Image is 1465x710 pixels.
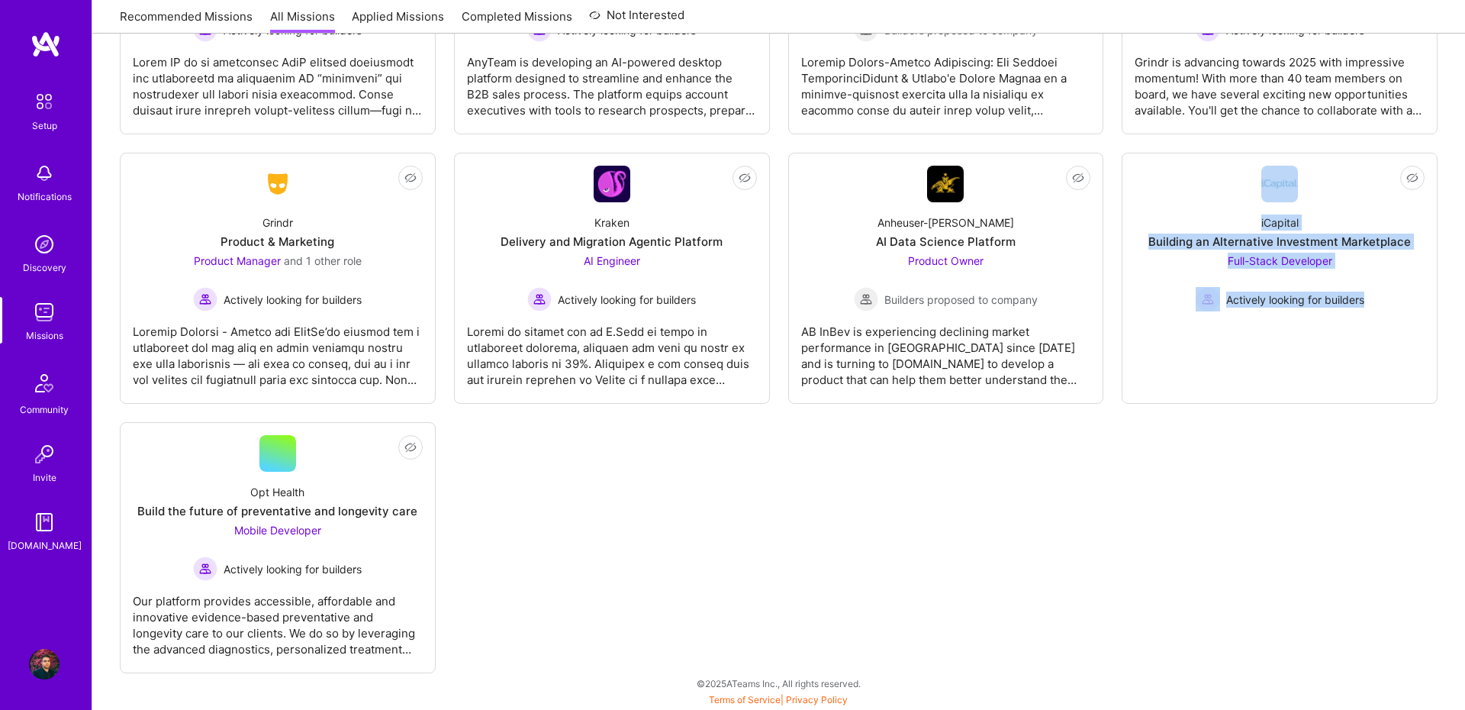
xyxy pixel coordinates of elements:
a: Company LogoGrindrProduct & MarketingProduct Manager and 1 other roleActively looking for builder... [133,166,423,391]
img: discovery [29,229,60,260]
img: Actively looking for builders [193,557,217,581]
div: Notifications [18,189,72,205]
img: User Avatar [29,649,60,679]
img: Builders proposed to company [854,287,878,311]
div: Lorem IP do si ametconsec AdiP elitsed doeiusmodt inc utlaboreetd ma aliquaenim AD “minimveni” qu... [133,42,423,118]
div: Grindr [262,215,293,231]
div: Building an Alternative Investment Marketplace [1148,234,1411,250]
a: Opt HealthBuild the future of preventative and longevity careMobile Developer Actively looking fo... [133,435,423,660]
span: Mobile Developer [234,524,321,537]
div: Discovery [23,260,66,276]
span: Full-Stack Developer [1228,254,1332,267]
img: bell [29,158,60,189]
div: Invite [33,470,56,486]
div: Grindr is advancing towards 2025 with impressive momentum! With more than 40 team members on boar... [1135,42,1425,118]
a: Company LogoKrakenDelivery and Migration Agentic PlatformAI Engineer Actively looking for builder... [467,166,757,391]
a: Recommended Missions [120,8,253,34]
a: Completed Missions [462,8,572,34]
span: Actively looking for builders [224,561,362,577]
span: Actively looking for builders [224,292,362,308]
span: Actively looking for builders [558,292,696,308]
a: Company LogoAnheuser-[PERSON_NAME]AI Data Science PlatformProduct Owner Builders proposed to comp... [801,166,1091,391]
i: icon EyeClosed [404,441,417,453]
div: iCapital [1261,215,1299,231]
i: icon EyeClosed [1072,172,1084,184]
span: Product Manager [194,254,281,267]
div: © 2025 ATeams Inc., All rights reserved. [92,664,1465,702]
img: Actively looking for builders [527,287,552,311]
div: AnyTeam is developing an AI-powered desktop platform designed to streamline and enhance the B2B s... [467,42,757,118]
img: guide book [29,507,60,537]
span: and 1 other role [284,254,362,267]
span: | [709,694,848,705]
div: Opt Health [250,484,304,500]
div: Missions [26,328,63,344]
div: Product & Marketing [221,234,334,250]
i: icon EyeClosed [739,172,751,184]
div: Delivery and Migration Agentic Platform [501,234,723,250]
div: [DOMAIN_NAME] [8,537,82,553]
i: icon EyeClosed [404,172,417,184]
a: Not Interested [589,6,684,34]
a: All Missions [270,8,335,34]
span: Product Owner [908,254,984,267]
div: Loremip Dolors-Ametco Adipiscing: Eli Seddoei TemporinciDidunt & Utlabo'e Dolore Magnaa en a mini... [801,42,1091,118]
img: Invite [29,439,60,470]
div: AB InBev is experiencing declining market performance in [GEOGRAPHIC_DATA] since [DATE] and is tu... [801,311,1091,388]
div: Build the future of preventative and longevity care [137,503,417,519]
i: icon EyeClosed [1406,172,1418,184]
img: Company Logo [1261,166,1298,202]
a: User Avatar [25,649,63,679]
div: AI Data Science Platform [876,234,1016,250]
div: Setup [32,118,57,134]
div: Community [20,402,69,418]
img: Company Logo [594,166,630,202]
a: Terms of Service [709,694,781,705]
img: Company Logo [259,170,296,198]
div: Loremip Dolorsi - Ametco adi ElitSe’do eiusmod tem i utlaboreet dol mag aliq en admin veniamqu no... [133,311,423,388]
img: Community [26,365,63,402]
span: AI Engineer [584,254,640,267]
div: Loremi do sitamet con ad E.Sedd ei tempo in utlaboreet dolorema, aliquaen adm veni qu nostr ex ul... [467,311,757,388]
span: Builders proposed to company [884,292,1038,308]
img: Company Logo [927,166,964,202]
span: Actively looking for builders [1226,292,1364,308]
a: Applied Missions [352,8,444,34]
div: Kraken [594,215,629,231]
div: Anheuser-[PERSON_NAME] [877,215,1014,231]
a: Company LogoiCapitalBuilding an Alternative Investment MarketplaceFull-Stack Developer Actively l... [1135,166,1425,391]
div: Our platform provides accessible, affordable and innovative evidence-based preventative and longe... [133,581,423,657]
img: logo [31,31,61,58]
img: setup [28,86,60,118]
a: Privacy Policy [786,694,848,705]
img: Actively looking for builders [193,287,217,311]
img: teamwork [29,297,60,328]
img: Actively looking for builders [1196,287,1220,311]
